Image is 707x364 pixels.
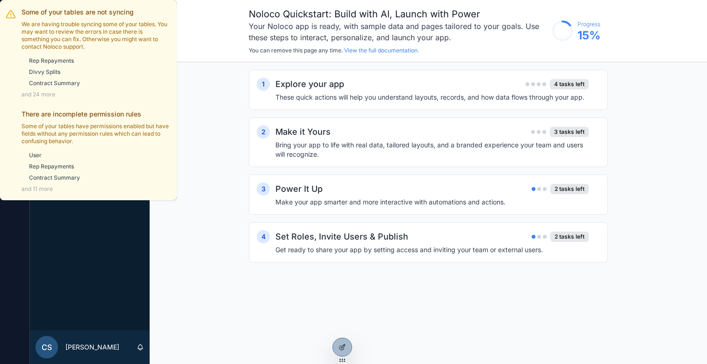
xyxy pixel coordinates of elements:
[550,127,589,137] div: 3 tasks left
[249,21,548,43] h3: Your Noloco app is ready, with sample data and pages tailored to your goals. Use these steps to i...
[22,109,171,119] h2: There are incomplete permission rules
[275,140,589,159] h4: Bring your app to life with real data, tailored layouts, and a branded experience your team and u...
[275,93,589,102] h4: These quick actions will help you understand layouts, records, and how data flows through your app.
[275,197,589,207] h4: Make your app smarter and more interactive with automations and actions.
[29,152,171,159] a: User
[150,62,707,289] div: scrollable content
[29,57,74,65] span: Rep Repayments
[29,174,80,182] span: Contract Summary
[29,80,171,87] a: Contract Summary
[577,21,600,28] span: Progress
[550,184,589,194] div: 2 tasks left
[29,163,74,170] span: Rep Repayments
[257,182,270,196] div: 3
[22,123,171,145] p: Some of your tables have permissions enabled but have fields without any permission rules which c...
[65,342,119,352] p: [PERSON_NAME]
[550,79,589,89] div: 4 tasks left
[29,68,60,76] span: Divvy Splits
[275,245,589,255] h4: Get ready to share your app by setting access and inviting your team or external users.
[29,152,42,159] span: User
[257,230,270,243] div: 4
[22,7,171,17] h2: Some of your tables are not syncing
[22,185,171,193] p: and 11 more
[275,230,408,243] h2: Set Roles, Invite Users & Publish
[249,7,548,21] h1: Noloco Quickstart: Build with AI, Launch with Power
[550,232,589,242] div: 2 tasks left
[22,21,171,51] p: We are having trouble syncing some of your tables. You may want to review the errors in case ther...
[29,174,171,182] a: Contract Summary
[275,78,344,91] h2: Explore your app
[577,28,600,43] span: 15 %
[344,47,419,54] a: View the full documentation.
[249,47,343,54] span: You can remove this page any time.
[29,80,80,87] span: Contract Summary
[29,163,171,170] a: Rep Repayments
[42,342,52,353] span: CS
[29,57,171,65] a: Rep Repayments
[257,78,270,91] div: 1
[275,182,323,196] h2: Power It Up
[275,125,331,138] h2: Make it Yours
[29,68,171,76] a: Divvy Splits
[257,125,270,138] div: 2
[22,91,171,98] p: and 24 more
